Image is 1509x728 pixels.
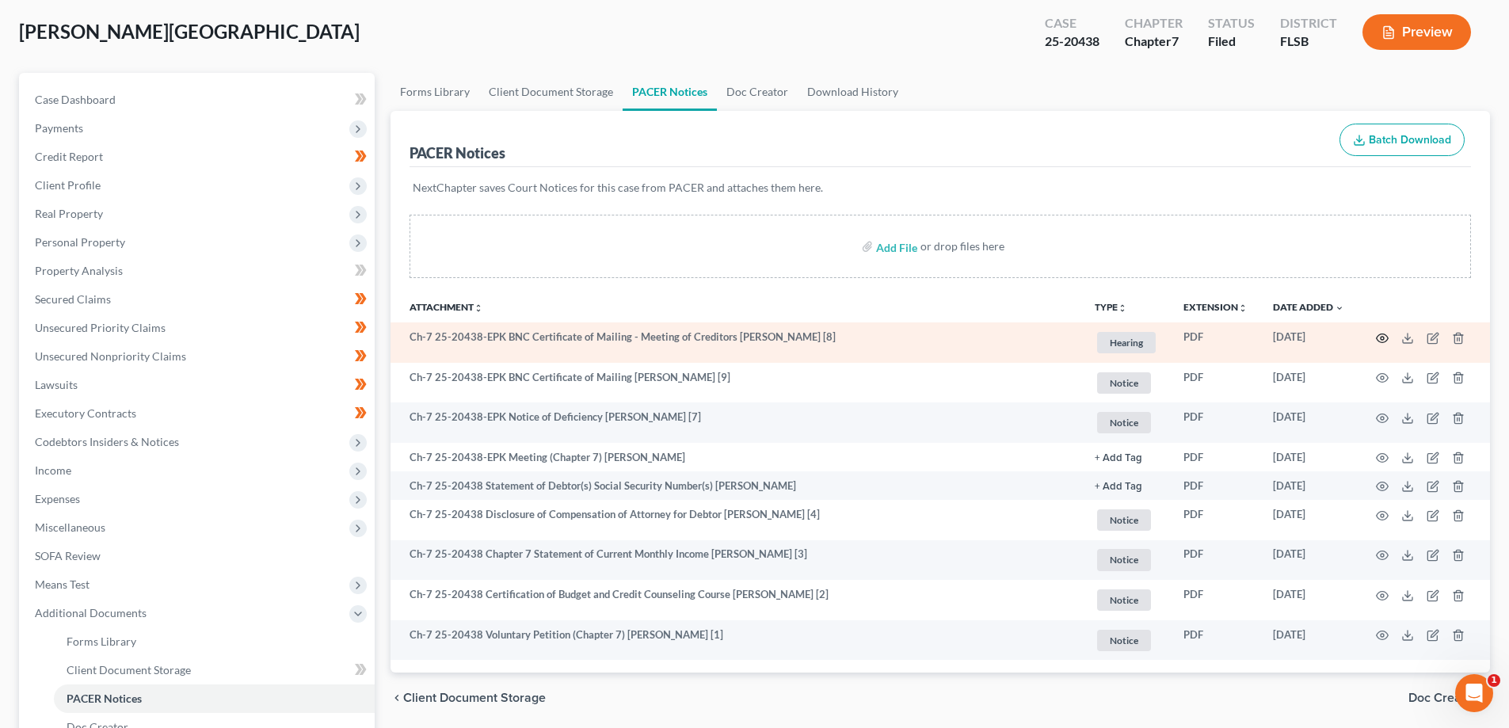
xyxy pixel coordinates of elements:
a: Unsecured Priority Claims [22,314,375,342]
td: [DATE] [1260,580,1357,620]
td: PDF [1171,500,1260,540]
td: Ch-7 25-20438 Chapter 7 Statement of Current Monthly Income [PERSON_NAME] [3] [391,540,1082,581]
td: [DATE] [1260,402,1357,443]
td: Ch-7 25-20438 Voluntary Petition (Chapter 7) [PERSON_NAME] [1] [391,620,1082,661]
div: 25-20438 [1045,32,1099,51]
td: [DATE] [1260,471,1357,500]
td: PDF [1171,322,1260,363]
i: expand_more [1335,303,1344,313]
button: + Add Tag [1095,453,1142,463]
span: Batch Download [1369,133,1451,147]
span: PACER Notices [67,692,142,705]
a: Credit Report [22,143,375,171]
span: Notice [1097,372,1151,394]
span: Means Test [35,577,90,591]
span: Codebtors Insiders & Notices [35,435,179,448]
span: Hearing [1097,332,1156,353]
div: District [1280,14,1337,32]
span: Client Document Storage [67,663,191,677]
td: Ch-7 25-20438 Disclosure of Compensation of Attorney for Debtor [PERSON_NAME] [4] [391,500,1082,540]
div: Status [1208,14,1255,32]
a: Notice [1095,547,1158,573]
a: Secured Claims [22,285,375,314]
span: Case Dashboard [35,93,116,106]
span: Notice [1097,589,1151,611]
a: Notice [1095,370,1158,396]
span: Credit Report [35,150,103,163]
td: [DATE] [1260,540,1357,581]
button: Doc Creator chevron_right [1408,692,1490,704]
a: Client Document Storage [479,73,623,111]
td: [DATE] [1260,500,1357,540]
a: PACER Notices [54,684,375,713]
td: Ch-7 25-20438 Certification of Budget and Credit Counseling Course [PERSON_NAME] [2] [391,580,1082,620]
span: Notice [1097,549,1151,570]
span: Doc Creator [1408,692,1477,704]
td: PDF [1171,620,1260,661]
a: Property Analysis [22,257,375,285]
i: unfold_more [1238,303,1248,313]
td: [DATE] [1260,322,1357,363]
td: PDF [1171,363,1260,403]
div: Case [1045,14,1099,32]
span: Notice [1097,630,1151,651]
div: Chapter [1125,14,1183,32]
span: Unsecured Priority Claims [35,321,166,334]
button: Batch Download [1339,124,1465,157]
span: Expenses [35,492,80,505]
span: Client Profile [35,178,101,192]
a: Forms Library [54,627,375,656]
a: PACER Notices [623,73,717,111]
td: Ch-7 25-20438-EPK Meeting (Chapter 7) [PERSON_NAME] [391,443,1082,471]
a: Lawsuits [22,371,375,399]
a: Notice [1095,410,1158,436]
a: + Add Tag [1095,450,1158,465]
a: Extensionunfold_more [1183,301,1248,313]
span: Lawsuits [35,378,78,391]
span: Payments [35,121,83,135]
span: Forms Library [67,635,136,648]
td: PDF [1171,580,1260,620]
div: PACER Notices [410,143,505,162]
a: Case Dashboard [22,86,375,114]
i: chevron_left [391,692,403,704]
span: SOFA Review [35,549,101,562]
td: PDF [1171,402,1260,443]
div: Filed [1208,32,1255,51]
iframe: Intercom live chat [1455,674,1493,712]
span: Miscellaneous [35,520,105,534]
div: FLSB [1280,32,1337,51]
span: Notice [1097,412,1151,433]
span: Real Property [35,207,103,220]
td: PDF [1171,540,1260,581]
td: [DATE] [1260,620,1357,661]
a: Notice [1095,587,1158,613]
a: Notice [1095,507,1158,533]
i: unfold_more [474,303,483,313]
a: Hearing [1095,330,1158,356]
i: unfold_more [1118,303,1127,313]
td: Ch-7 25-20438-EPK Notice of Deficiency [PERSON_NAME] [7] [391,402,1082,443]
span: Client Document Storage [403,692,546,704]
td: PDF [1171,443,1260,471]
a: Doc Creator [717,73,798,111]
td: Ch-7 25-20438-EPK BNC Certificate of Mailing [PERSON_NAME] [9] [391,363,1082,403]
a: Unsecured Nonpriority Claims [22,342,375,371]
a: Forms Library [391,73,479,111]
button: Preview [1362,14,1471,50]
a: + Add Tag [1095,478,1158,494]
a: Attachmentunfold_more [410,301,483,313]
td: [DATE] [1260,443,1357,471]
span: [PERSON_NAME][GEOGRAPHIC_DATA] [19,20,360,43]
span: Executory Contracts [35,406,136,420]
span: Additional Documents [35,606,147,619]
span: 1 [1488,674,1500,687]
div: or drop files here [920,238,1004,254]
span: Property Analysis [35,264,123,277]
span: Personal Property [35,235,125,249]
button: chevron_left Client Document Storage [391,692,546,704]
a: Executory Contracts [22,399,375,428]
span: Income [35,463,71,477]
span: Secured Claims [35,292,111,306]
span: Unsecured Nonpriority Claims [35,349,186,363]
